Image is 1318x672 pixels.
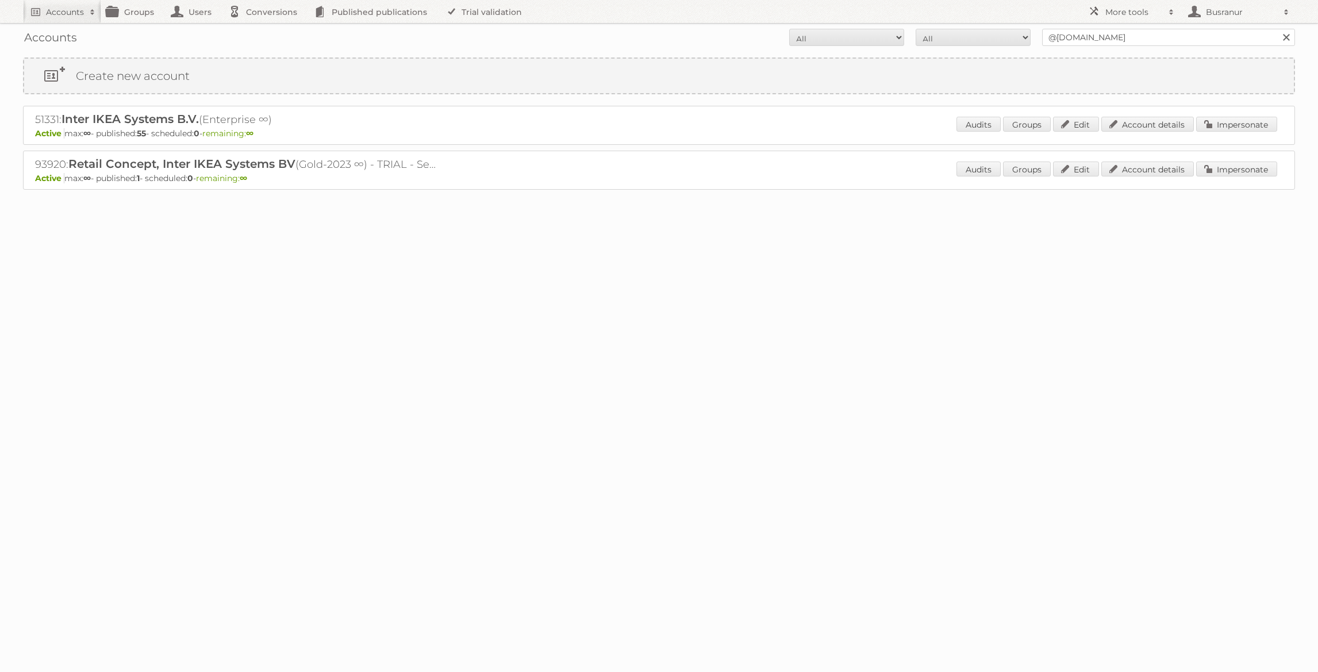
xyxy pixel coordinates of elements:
[83,128,91,139] strong: ∞
[68,157,295,171] span: Retail Concept, Inter IKEA Systems BV
[46,6,84,18] h2: Accounts
[246,128,253,139] strong: ∞
[35,112,437,127] h2: 51331: (Enterprise ∞)
[24,59,1294,93] a: Create new account
[1101,162,1194,176] a: Account details
[137,128,146,139] strong: 55
[1203,6,1278,18] h2: Busranur
[1105,6,1163,18] h2: More tools
[196,173,247,183] span: remaining:
[1003,162,1051,176] a: Groups
[1003,117,1051,132] a: Groups
[83,173,91,183] strong: ∞
[137,173,140,183] strong: 1
[35,173,1283,183] p: max: - published: - scheduled: -
[1196,117,1277,132] a: Impersonate
[35,128,1283,139] p: max: - published: - scheduled: -
[240,173,247,183] strong: ∞
[194,128,199,139] strong: 0
[956,117,1001,132] a: Audits
[1053,162,1099,176] a: Edit
[1196,162,1277,176] a: Impersonate
[62,112,199,126] span: Inter IKEA Systems B.V.
[1101,117,1194,132] a: Account details
[35,128,64,139] span: Active
[956,162,1001,176] a: Audits
[35,173,64,183] span: Active
[187,173,193,183] strong: 0
[35,157,437,172] h2: 93920: (Gold-2023 ∞) - TRIAL - Self Service
[202,128,253,139] span: remaining:
[1053,117,1099,132] a: Edit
